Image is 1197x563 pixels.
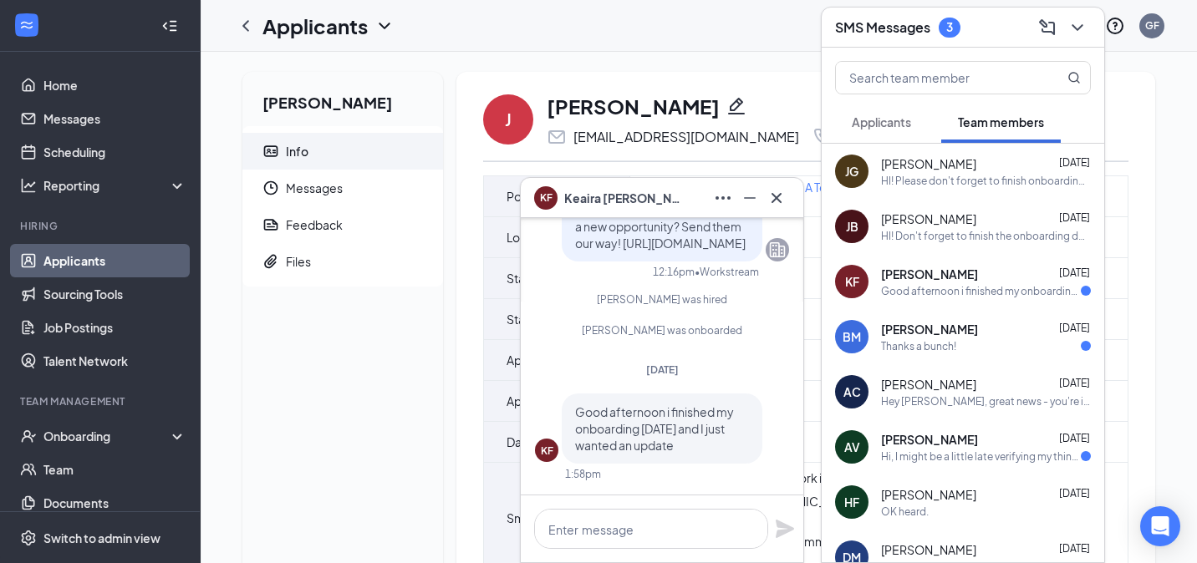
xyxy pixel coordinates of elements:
div: Thanks a bunch! [881,339,956,353]
h1: [PERSON_NAME] [547,92,720,120]
h3: SMS Messages [835,18,930,37]
svg: ComposeMessage [1037,18,1057,38]
div: JG [845,163,858,180]
div: AV [844,439,860,455]
span: Team members [958,114,1044,129]
span: Applicants [852,114,911,129]
span: [PERSON_NAME] [881,541,976,558]
a: Messages [43,102,186,135]
div: Files [286,253,311,270]
span: Location [507,227,554,247]
svg: WorkstreamLogo [18,17,35,33]
div: Info [286,143,308,160]
span: [PERSON_NAME] [881,321,978,337]
a: Scheduling [43,135,186,169]
h1: Applicants [262,12,368,40]
div: [PERSON_NAME] was hired [535,292,789,307]
div: 12:16pm [653,265,695,279]
span: Keaira [PERSON_NAME] [564,189,681,207]
a: Team [43,453,186,486]
div: Open Intercom Messenger [1140,506,1180,546]
div: HI! Don't forget to finish the onboarding documents. [881,229,1091,243]
div: [EMAIL_ADDRESS][DOMAIN_NAME] [573,129,799,145]
a: ReportFeedback [242,206,443,243]
div: 3 [946,20,953,34]
svg: QuestionInfo [1105,16,1125,36]
a: Applicants [43,244,186,277]
input: Search team member [836,62,1034,94]
svg: Analysis [20,177,37,194]
button: Ellipses [710,185,736,211]
svg: Plane [775,519,795,539]
div: Good afternoon i finished my onboarding [DATE] and I just wanted an update [881,284,1081,298]
span: Good afternoon i finished my onboarding [DATE] and I just wanted an update [575,404,734,453]
svg: Company [767,240,787,260]
a: Sourcing Tools [43,277,186,311]
div: Reporting [43,177,187,194]
button: Minimize [736,185,763,211]
span: [DATE] [646,363,679,376]
div: GF [1145,18,1159,33]
svg: ChevronDown [374,16,395,36]
h2: [PERSON_NAME] [242,72,443,126]
a: Talent Network [43,344,186,378]
div: KF [541,444,553,458]
div: Team Management [20,394,183,408]
svg: Email [547,127,567,147]
svg: Collapse [161,18,178,34]
div: [PERSON_NAME] was onboarded [535,323,789,337]
span: [DATE] [1059,487,1090,500]
div: BM [843,328,861,345]
span: Applied date [507,391,577,411]
span: Messages [286,170,430,206]
span: Status [507,309,542,329]
span: [PERSON_NAME] [881,486,976,503]
div: OK heard. [881,505,929,519]
span: Position [507,186,551,206]
a: ContactCardInfo [242,133,443,170]
div: Hiring [20,219,183,233]
span: [DATE] [1059,266,1090,279]
span: • Workstream [695,265,759,279]
div: Onboarding [43,428,172,444]
span: [PERSON_NAME] [881,431,978,448]
svg: ChevronDown [1067,18,1087,38]
svg: Pencil [726,96,746,116]
svg: Cross [767,188,787,208]
div: Hi, I might be a little late verifying my thing because it took a while to find my citizenship ce... [881,449,1081,464]
a: PaperclipFiles [242,243,443,280]
button: ComposeMessage [1034,14,1061,41]
div: HF [844,494,859,510]
svg: UserCheck [20,428,37,444]
span: Applicant source [507,350,598,370]
span: [PERSON_NAME] [881,376,976,393]
span: [DATE] [1059,432,1090,444]
div: 1:58pm [565,467,601,481]
svg: Clock [262,180,279,196]
svg: ContactCard [262,143,279,160]
span: [PERSON_NAME] [881,155,976,172]
a: ClockMessages [242,170,443,206]
svg: Phone [812,127,833,147]
span: Stage [507,268,540,288]
span: [PERSON_NAME] [881,266,978,282]
svg: Report [262,216,279,233]
span: [DATE] [1059,542,1090,555]
div: KF [845,273,859,290]
svg: Ellipses [713,188,733,208]
span: [DATE] [1059,322,1090,334]
div: HI! Please don't forget to finish onboarding docs. [881,174,1091,188]
div: J [505,108,512,131]
span: Smart screenings [507,508,603,528]
span: [DATE] [1059,156,1090,169]
a: Home [43,68,186,102]
button: Cross [763,185,790,211]
span: [DATE] [1059,211,1090,224]
div: Hey [PERSON_NAME], great news - you're in! [DEMOGRAPHIC_DATA]-fil-A Raintree Drive is thrilled to... [881,394,1091,408]
a: Documents [43,486,186,520]
svg: Paperclip [262,253,279,270]
div: Switch to admin view [43,530,160,546]
a: ChevronLeft [236,16,256,36]
span: [PERSON_NAME] [881,210,976,227]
